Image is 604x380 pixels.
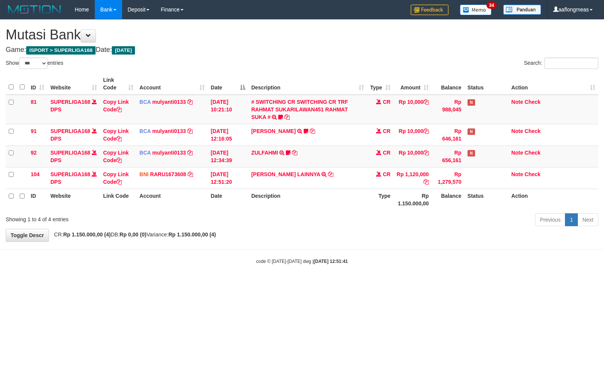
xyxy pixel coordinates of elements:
img: Button%20Memo.svg [460,5,492,15]
th: Link Code: activate to sort column ascending [100,73,136,95]
td: [DATE] 12:16:05 [208,124,248,145]
a: Copy mulyanti0133 to clipboard [187,99,193,105]
select: Showentries [19,58,47,69]
a: RARU1673608 [150,171,186,177]
td: [DATE] 12:51:20 [208,167,248,189]
th: ID [28,189,47,210]
a: Next [577,213,598,226]
a: [PERSON_NAME] LAINNYA [251,171,320,177]
a: Copy # SWITCHING CR SWITCHING CR TRF RAHMAT SUKARILAWAN451 RAHMAT SUKA # to clipboard [284,114,290,120]
th: Status [464,73,508,95]
a: Copy mulyanti0133 to clipboard [187,150,193,156]
span: CR [383,150,391,156]
th: Website [47,189,100,210]
a: Note [511,171,523,177]
label: Search: [524,58,598,69]
span: [DATE] [112,46,135,55]
strong: Rp 1.150.000,00 (4) [168,231,216,238]
th: Amount: activate to sort column ascending [394,73,432,95]
a: Copy Link Code [103,171,129,185]
a: Copy Rp 1,120,000 to clipboard [424,179,429,185]
td: DPS [47,167,100,189]
th: Description: activate to sort column ascending [248,73,367,95]
a: Check [525,150,541,156]
a: [PERSON_NAME] [251,128,296,134]
span: BNI [140,171,149,177]
strong: [DATE] 12:51:41 [314,259,348,264]
th: Balance [432,189,464,210]
td: Rp 10,000 [394,95,432,124]
span: Has Note [468,128,475,135]
th: Type: activate to sort column ascending [367,73,394,95]
a: SUPERLIGA168 [50,150,90,156]
a: Check [525,128,541,134]
strong: Rp 0,00 (0) [119,231,146,238]
span: 34 [486,2,497,9]
a: mulyanti0133 [152,99,186,105]
a: Copy RIYO RAHMAN to clipboard [310,128,315,134]
strong: Rp 1.150.000,00 (4) [63,231,111,238]
span: 104 [31,171,39,177]
a: Previous [535,213,565,226]
a: Copy Rp 10,000 to clipboard [424,150,429,156]
th: Description [248,189,367,210]
td: Rp 646,161 [432,124,464,145]
h4: Game: Date: [6,46,598,54]
h1: Mutasi Bank [6,27,598,42]
a: Note [511,128,523,134]
span: CR: DB: Variance: [50,231,216,238]
a: Note [511,150,523,156]
span: BCA [140,128,151,134]
a: Copy ZULFAHMI to clipboard [292,150,297,156]
a: Check [525,171,541,177]
th: Action: activate to sort column ascending [508,73,598,95]
a: mulyanti0133 [152,128,186,134]
label: Show entries [6,58,63,69]
td: Rp 656,161 [432,145,464,167]
span: CR [383,99,391,105]
span: CR [383,128,391,134]
a: Copy mulyanti0133 to clipboard [187,128,193,134]
span: 91 [31,128,37,134]
a: SUPERLIGA168 [50,99,90,105]
span: Has Note [468,99,475,106]
a: # SWITCHING CR SWITCHING CR TRF RAHMAT SUKARILAWAN451 RAHMAT SUKA # [251,99,348,120]
a: Copy Link Code [103,99,129,113]
img: panduan.png [503,5,541,15]
span: BCA [140,150,151,156]
span: CR [383,171,391,177]
th: Link Code [100,189,136,210]
a: Note [511,99,523,105]
th: Website: activate to sort column ascending [47,73,100,95]
th: Balance [432,73,464,95]
th: Rp 1.150.000,00 [394,189,432,210]
a: Copy Rp 10,000 to clipboard [424,99,429,105]
a: SUPERLIGA168 [50,128,90,134]
img: MOTION_logo.png [6,4,63,15]
span: 81 [31,99,37,105]
span: ISPORT > SUPERLIGA168 [26,46,96,55]
input: Search: [544,58,598,69]
span: Has Note [468,150,475,156]
td: Rp 10,000 [394,145,432,167]
a: Copy Rp 10,000 to clipboard [424,128,429,134]
td: Rp 1,120,000 [394,167,432,189]
a: Copy DEDE KOSWARA LAINNYA to clipboard [328,171,333,177]
td: Rp 1,279,570 [432,167,464,189]
th: Type [367,189,394,210]
th: Date [208,189,248,210]
td: DPS [47,95,100,124]
th: Account: activate to sort column ascending [136,73,208,95]
div: Showing 1 to 4 of 4 entries [6,213,246,223]
a: Toggle Descr [6,229,49,242]
a: Copy RARU1673608 to clipboard [188,171,193,177]
td: DPS [47,124,100,145]
td: Rp 988,045 [432,95,464,124]
th: Account [136,189,208,210]
span: BCA [140,99,151,105]
th: Status [464,189,508,210]
a: Check [525,99,541,105]
img: Feedback.jpg [411,5,449,15]
td: [DATE] 10:21:10 [208,95,248,124]
th: Date: activate to sort column descending [208,73,248,95]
